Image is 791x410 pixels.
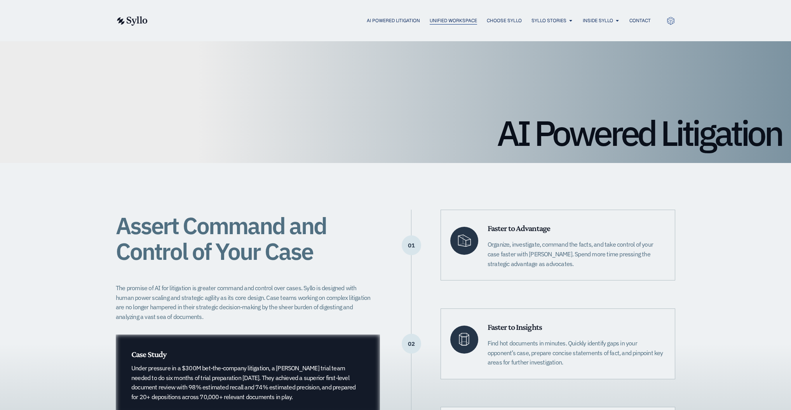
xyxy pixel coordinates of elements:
[487,17,522,24] a: Choose Syllo
[629,17,651,24] a: Contact
[531,17,566,24] a: Syllo Stories
[583,17,613,24] a: Inside Syllo
[402,245,421,246] p: 01
[367,17,420,24] a: AI Powered Litigation
[116,16,148,26] img: syllo
[488,240,666,268] p: Organize, investigate, command the facts, and take control of your case faster with [PERSON_NAME]...
[9,116,782,151] h1: AI Powered Litigation
[131,349,166,359] span: Case Study
[163,17,651,25] div: Menu Toggle
[488,223,550,233] span: Faster to Advantage
[430,17,477,24] a: Unified Workspace
[116,283,375,322] p: The promise of AI for litigation is greater command and control over cases. Syllo is designed wit...
[488,338,666,367] p: Find hot documents in minutes. Quickly identify gaps in your opponent’s case, prepare concise sta...
[402,343,421,344] p: 02
[163,17,651,25] nav: Menu
[488,322,542,332] span: Faster to Insights
[116,210,326,266] span: Assert Command and Control of Your Case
